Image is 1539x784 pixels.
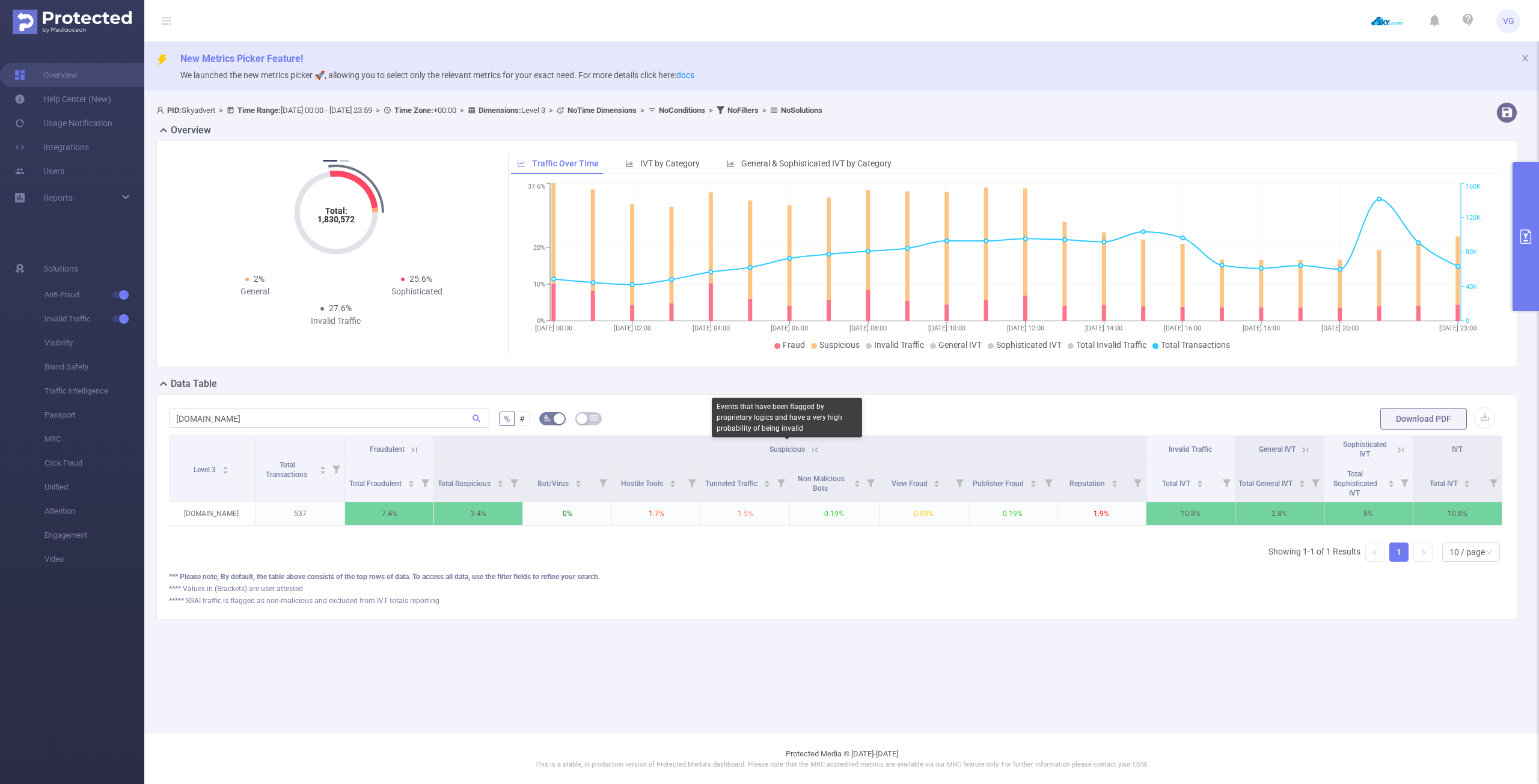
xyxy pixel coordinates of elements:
[44,427,144,451] span: MRC
[174,760,1509,770] p: This is a stable, in production version of Protected Media's dashboard. Please note that the MRC ...
[1389,542,1409,562] li: 1
[1057,502,1146,525] p: 1.9%
[497,482,504,486] i: icon: caret-down
[1452,445,1463,454] span: IVT
[517,159,525,168] i: icon: line-chart
[535,324,572,332] tspan: [DATE] 00:00
[1268,542,1360,562] li: Showing 1-1 of 1 Results
[670,482,676,486] i: icon: caret-down
[523,502,611,525] p: 0%
[169,571,1505,582] div: *** Please note, By default, the table above consists of the top rows of data. To access all data...
[934,478,940,482] i: icon: caret-up
[575,482,582,486] i: icon: caret-down
[171,377,217,391] h2: Data Table
[1069,479,1107,488] span: Reputation
[575,478,582,482] i: icon: caret-up
[254,274,265,284] span: 2%
[506,463,522,502] i: Filter menu
[13,10,132,34] img: Protected Media
[951,463,968,502] i: Filter menu
[1085,324,1122,332] tspan: [DATE] 14:00
[781,106,822,115] b: No Solutions
[215,106,227,115] span: >
[1197,478,1204,482] i: icon: caret-up
[705,479,759,488] span: Tunneled Traffic
[43,257,78,281] span: Solutions
[237,106,281,115] b: Time Range:
[1218,463,1235,502] i: Filter menu
[659,106,705,115] b: No Conditions
[1485,463,1502,502] i: Filter menu
[763,482,770,486] i: icon: caret-down
[1299,482,1305,486] i: icon: caret-down
[180,70,694,80] span: We launched the new metrics picker 🚀, allowing you to select only the relevant metrics for your e...
[640,159,700,168] span: IVT by Category
[408,482,414,486] i: icon: caret-down
[1388,478,1394,482] i: icon: caret-up
[669,478,676,485] div: Sort
[1076,340,1146,350] span: Total Invalid Traffic
[1449,543,1485,561] div: 10 / page
[705,106,717,115] span: >
[1196,478,1204,485] div: Sort
[763,478,771,485] div: Sort
[409,274,432,284] span: 25.6%
[222,464,229,472] div: Sort
[323,160,337,162] button: 1
[1259,445,1296,454] span: General IVT
[1146,502,1235,525] p: 10.8%
[394,106,433,115] b: Time Zone:
[1299,478,1305,482] i: icon: caret-up
[692,324,729,332] tspan: [DATE] 04:00
[43,193,73,202] span: Reports
[44,331,144,355] span: Visibility
[819,340,860,350] span: Suspicious
[1197,482,1204,486] i: icon: caret-down
[167,106,182,115] b: PID:
[1129,463,1146,502] i: Filter menu
[798,475,845,493] span: Non Malicious Bots
[169,595,1505,606] div: ***** SSAI traffic is flagged as non-malicious and excluded from IVT totals reporting
[1030,478,1037,485] div: Sort
[727,106,759,115] b: No Filters
[1521,52,1529,65] button: icon: close
[783,340,805,350] span: Fraud
[456,106,468,115] span: >
[996,340,1062,350] span: Sophisticated IVT
[771,324,808,332] tspan: [DATE] 06:00
[613,324,650,332] tspan: [DATE] 02:00
[438,479,492,488] span: Total Suspicious
[862,463,879,502] i: Filter menu
[1030,482,1037,486] i: icon: caret-down
[340,160,349,162] button: 2
[1238,479,1294,488] span: Total General IVT
[595,463,611,502] i: Filter menu
[1466,183,1481,191] tspan: 160K
[44,523,144,547] span: Engagement
[171,123,211,138] h2: Overview
[319,464,326,472] div: Sort
[1112,482,1118,486] i: icon: caret-down
[676,70,694,80] a: docs
[1164,324,1201,332] tspan: [DATE] 16:00
[1439,324,1476,332] tspan: [DATE] 23:00
[328,436,344,502] i: Filter menu
[14,63,78,87] a: Overview
[712,398,862,437] div: Events that have been flagged by proprietary logics and have a very high probability of being inv...
[892,479,929,488] span: View Fraud
[968,502,1057,525] p: 0.19%
[874,340,924,350] span: Invalid Traffic
[320,464,326,468] i: icon: caret-up
[222,469,228,473] i: icon: caret-down
[621,479,665,488] span: Hostile Tools
[497,478,504,482] i: icon: caret-up
[933,478,940,485] div: Sort
[938,340,982,350] span: General IVT
[1235,502,1324,525] p: 2.8%
[417,463,433,502] i: Filter menu
[1161,340,1230,350] span: Total Transactions
[434,502,522,525] p: 3.4%
[1503,9,1514,33] span: VG
[408,478,415,485] div: Sort
[180,53,303,64] span: New Metrics Picker Feature!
